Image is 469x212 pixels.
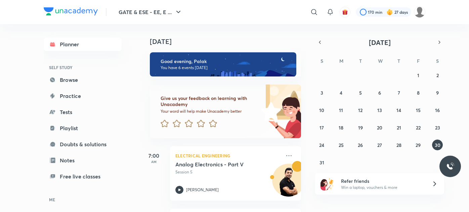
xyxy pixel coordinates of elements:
[44,121,122,135] a: Playlist
[321,90,323,96] abbr: August 3, 2025
[44,73,122,87] a: Browse
[44,105,122,119] a: Tests
[416,124,421,131] abbr: August 22, 2025
[44,138,122,151] a: Doubts & solutions
[44,154,122,167] a: Notes
[432,122,443,133] button: August 23, 2025
[44,89,122,103] a: Practice
[321,177,334,191] img: referral
[377,142,382,148] abbr: August 27, 2025
[397,124,401,131] abbr: August 21, 2025
[316,87,327,98] button: August 3, 2025
[432,70,443,81] button: August 2, 2025
[175,161,259,168] h5: Analog Electronics - Part V
[175,169,281,175] p: Session 5
[396,142,401,148] abbr: August 28, 2025
[272,167,305,200] img: Avatar
[436,58,439,64] abbr: Saturday
[358,107,363,113] abbr: August 12, 2025
[161,65,290,70] p: You have 6 events [DATE]
[140,152,167,160] h5: 7:00
[432,140,443,150] button: August 30, 2025
[161,95,259,107] h6: Give us your feedback on learning with Unacademy
[393,122,404,133] button: August 21, 2025
[340,7,350,17] button: avatar
[355,122,366,133] button: August 19, 2025
[336,140,346,150] button: August 25, 2025
[140,160,167,164] p: AM
[316,157,327,168] button: August 31, 2025
[377,107,382,113] abbr: August 13, 2025
[416,107,421,113] abbr: August 15, 2025
[374,122,385,133] button: August 20, 2025
[435,107,440,113] abbr: August 16, 2025
[414,6,425,18] img: Palak Tiwari
[436,90,439,96] abbr: August 9, 2025
[44,194,122,205] h6: ME
[319,159,324,166] abbr: August 31, 2025
[44,170,122,183] a: Free live classes
[369,38,391,47] span: [DATE]
[359,58,362,64] abbr: Tuesday
[413,87,424,98] button: August 8, 2025
[435,124,440,131] abbr: August 23, 2025
[413,122,424,133] button: August 22, 2025
[446,162,454,170] img: ttu
[374,105,385,115] button: August 13, 2025
[115,5,186,19] button: GATE & ESE - EE, E ...
[238,85,301,138] img: feedback_image
[386,9,393,15] img: streak
[417,90,420,96] abbr: August 8, 2025
[393,105,404,115] button: August 14, 2025
[339,142,344,148] abbr: August 25, 2025
[325,38,435,47] button: [DATE]
[378,90,381,96] abbr: August 6, 2025
[175,152,281,160] p: Electrical Engineering
[398,90,400,96] abbr: August 7, 2025
[432,105,443,115] button: August 16, 2025
[417,58,420,64] abbr: Friday
[413,140,424,150] button: August 29, 2025
[393,140,404,150] button: August 28, 2025
[374,87,385,98] button: August 6, 2025
[396,107,401,113] abbr: August 14, 2025
[336,87,346,98] button: August 4, 2025
[316,105,327,115] button: August 10, 2025
[355,105,366,115] button: August 12, 2025
[319,124,324,131] abbr: August 17, 2025
[374,140,385,150] button: August 27, 2025
[319,107,324,113] abbr: August 10, 2025
[340,90,342,96] abbr: August 4, 2025
[342,9,348,15] img: avatar
[150,38,308,46] h4: [DATE]
[44,38,122,51] a: Planner
[341,177,424,184] h6: Refer friends
[436,72,439,78] abbr: August 2, 2025
[339,124,343,131] abbr: August 18, 2025
[44,62,122,73] h6: SELF STUDY
[378,58,383,64] abbr: Wednesday
[186,187,219,193] p: [PERSON_NAME]
[321,58,323,64] abbr: Sunday
[358,124,363,131] abbr: August 19, 2025
[397,58,400,64] abbr: Thursday
[161,109,259,114] p: Your word will help make Unacademy better
[355,140,366,150] button: August 26, 2025
[336,122,346,133] button: August 18, 2025
[417,72,419,78] abbr: August 1, 2025
[413,70,424,81] button: August 1, 2025
[161,58,290,64] h6: Good evening, Palak
[339,107,343,113] abbr: August 11, 2025
[358,142,363,148] abbr: August 26, 2025
[150,52,296,76] img: evening
[319,142,324,148] abbr: August 24, 2025
[359,90,362,96] abbr: August 5, 2025
[435,142,440,148] abbr: August 30, 2025
[316,122,327,133] button: August 17, 2025
[44,7,98,15] img: Company Logo
[355,87,366,98] button: August 5, 2025
[413,105,424,115] button: August 15, 2025
[416,142,421,148] abbr: August 29, 2025
[377,124,382,131] abbr: August 20, 2025
[316,140,327,150] button: August 24, 2025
